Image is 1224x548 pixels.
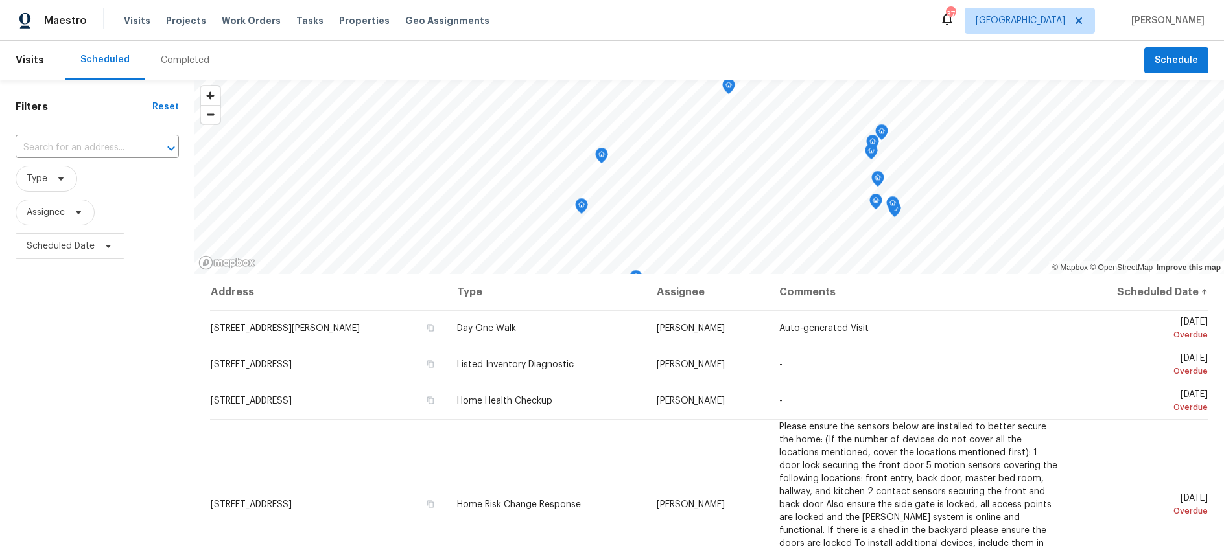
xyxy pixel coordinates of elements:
[575,198,588,218] div: Map marker
[779,324,869,333] span: Auto-generated Visit
[976,14,1065,27] span: [GEOGRAPHIC_DATA]
[646,274,769,310] th: Assignee
[210,274,447,310] th: Address
[1090,263,1153,272] a: OpenStreetMap
[296,16,324,25] span: Tasks
[339,14,390,27] span: Properties
[1126,14,1205,27] span: [PERSON_NAME]
[405,14,489,27] span: Geo Assignments
[222,14,281,27] span: Work Orders
[886,196,899,216] div: Map marker
[1079,390,1208,414] span: [DATE]
[425,322,436,334] button: Copy Address
[457,500,581,509] span: Home Risk Change Response
[866,135,879,155] div: Map marker
[457,396,552,405] span: Home Health Checkup
[722,78,735,98] div: Map marker
[201,105,220,124] button: Zoom out
[425,394,436,406] button: Copy Address
[425,358,436,370] button: Copy Address
[457,360,574,369] span: Listed Inventory Diagnostic
[27,172,47,185] span: Type
[211,360,292,369] span: [STREET_ADDRESS]
[657,500,725,509] span: [PERSON_NAME]
[657,324,725,333] span: [PERSON_NAME]
[875,124,888,144] div: Map marker
[16,138,143,158] input: Search for an address...
[198,255,255,270] a: Mapbox homepage
[425,498,436,510] button: Copy Address
[871,171,884,191] div: Map marker
[457,324,516,333] span: Day One Walk
[657,360,725,369] span: [PERSON_NAME]
[16,100,152,113] h1: Filters
[27,240,95,253] span: Scheduled Date
[1068,274,1208,310] th: Scheduled Date ↑
[16,46,44,74] span: Visits
[162,139,180,157] button: Open
[166,14,206,27] span: Projects
[211,500,292,509] span: [STREET_ADDRESS]
[152,100,179,113] div: Reset
[1052,263,1088,272] a: Mapbox
[779,360,783,369] span: -
[769,274,1068,310] th: Comments
[1079,317,1208,341] span: [DATE]
[1079,494,1208,518] span: [DATE]
[1079,365,1208,378] div: Overdue
[1144,47,1208,74] button: Schedule
[1079,328,1208,341] div: Overdue
[630,270,642,290] div: Map marker
[27,206,65,219] span: Assignee
[194,80,1224,274] canvas: Map
[201,86,220,105] button: Zoom in
[80,53,130,66] div: Scheduled
[1155,52,1198,69] span: Schedule
[44,14,87,27] span: Maestro
[1079,401,1208,414] div: Overdue
[865,144,878,164] div: Map marker
[869,194,882,214] div: Map marker
[201,106,220,124] span: Zoom out
[447,274,646,310] th: Type
[595,148,608,168] div: Map marker
[1079,354,1208,378] span: [DATE]
[1079,505,1208,518] div: Overdue
[211,396,292,405] span: [STREET_ADDRESS]
[657,396,725,405] span: [PERSON_NAME]
[124,14,150,27] span: Visits
[1157,263,1221,272] a: Improve this map
[211,324,360,333] span: [STREET_ADDRESS][PERSON_NAME]
[946,8,955,21] div: 37
[779,396,783,405] span: -
[161,54,209,67] div: Completed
